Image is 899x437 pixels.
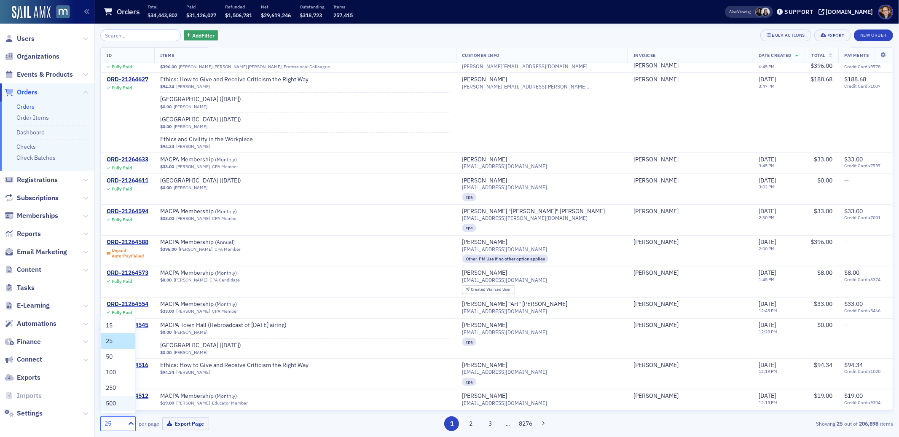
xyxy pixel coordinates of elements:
div: [PERSON_NAME] [462,392,507,400]
a: [PERSON_NAME] "Art" [PERSON_NAME] [462,300,567,308]
a: [PERSON_NAME] [633,239,679,246]
div: Fully Paid [112,85,132,91]
div: Other-PM Use if no other option applies [462,255,549,263]
span: Art Yonowitz [633,300,747,308]
a: [PERSON_NAME] [462,269,507,277]
span: [EMAIL_ADDRESS][DOMAIN_NAME] [462,246,547,252]
a: [GEOGRAPHIC_DATA] ([DATE]) [160,342,266,349]
div: Unpaid [112,248,144,259]
span: Viewing [730,9,751,15]
time: 3:47 PM [759,83,775,89]
span: Credit Card x1007 [844,83,887,89]
span: MACPA Membership [160,392,266,400]
span: $8.00 [817,269,832,276]
p: Items [333,4,353,10]
a: Dashboard [16,129,45,136]
span: $0.00 [160,185,172,190]
span: Content [17,265,41,274]
span: 250 [106,383,116,392]
span: Reports [17,229,41,239]
span: Credit Card x1020 [844,369,887,374]
button: 3 [483,416,497,431]
a: [PERSON_NAME] [179,247,212,252]
p: Refunded [225,4,252,10]
span: Profile [878,5,893,19]
p: Total [148,4,177,10]
div: CPA Member [212,308,239,314]
div: ORD-21264588 [107,239,148,246]
span: Total [812,52,826,58]
p: Outstanding [300,4,325,10]
a: MACPA Membership (Monthly) [160,300,266,308]
div: [PERSON_NAME] [633,362,679,369]
input: Search… [100,29,181,41]
a: Subscriptions [5,193,59,203]
a: ORD-21264627 [107,76,148,83]
span: 50 [106,352,113,361]
span: ( Monthly ) [215,208,237,214]
button: 8276 [518,416,533,431]
span: [DATE] [759,361,776,369]
a: [PERSON_NAME] [462,156,507,164]
a: E-Learning [5,301,50,310]
div: cpa [462,338,477,346]
span: $0.00 [160,330,172,335]
div: [PERSON_NAME] [462,322,507,329]
a: [PERSON_NAME] [462,76,507,83]
span: Michael Friedman [633,156,747,164]
div: Also [730,9,738,14]
div: CPA Member [212,164,239,169]
p: Paid [186,4,216,10]
a: [PERSON_NAME] [633,269,679,277]
span: ( Monthly ) [215,392,237,399]
a: [PERSON_NAME] [174,124,207,129]
a: [PERSON_NAME] [176,164,210,169]
button: [DOMAIN_NAME] [818,9,876,15]
a: Memberships [5,211,58,220]
span: Settings [17,409,43,418]
span: Events & Products [17,70,73,79]
time: 12:19 PM [759,368,777,374]
label: per page [139,420,159,427]
span: $33.00 [844,300,863,308]
span: MACPA Membership [160,300,266,308]
div: Fully Paid [112,217,132,223]
span: [EMAIL_ADDRESS][DOMAIN_NAME] [462,308,547,314]
span: MACPA Membership [160,239,266,246]
a: Ethics: How to Give and Receive Criticism the Right Way [160,362,309,369]
time: 3:03 PM [759,184,775,190]
a: Ethics: How to Give and Receive Criticism the Right Way [160,76,309,83]
span: ( Annual ) [215,239,235,245]
span: $396.00 [160,247,177,252]
span: Email Marketing [17,247,67,257]
a: ORD-21264611 [107,177,148,185]
div: Support [784,8,813,16]
time: 12:28 PM [759,329,777,335]
span: — [844,238,849,246]
span: Exports [17,373,40,382]
a: Registrations [5,175,58,185]
a: [PERSON_NAME] [633,156,679,164]
a: [PERSON_NAME] [PERSON_NAME] [PERSON_NAME] [179,64,282,70]
span: [DATE] [759,269,776,276]
a: Automations [5,319,56,328]
a: Finance [5,337,41,346]
div: Fully Paid [112,64,132,70]
button: AddFilter [184,30,218,41]
span: 15 [106,321,113,330]
p: Net [261,4,291,10]
a: MACPA Membership (Monthly) [160,392,266,400]
div: Fully Paid [112,186,132,192]
span: $0.00 [160,104,172,110]
a: [GEOGRAPHIC_DATA] ([DATE]) [160,116,266,123]
div: ORD-21264633 [107,156,148,164]
div: [PERSON_NAME] [462,239,507,246]
span: [PERSON_NAME][EMAIL_ADDRESS][PERSON_NAME][DOMAIN_NAME] [462,83,622,90]
span: $94.34 [160,144,174,149]
span: — [844,321,849,329]
div: cpa [462,193,477,201]
a: Check Batches [16,154,56,161]
span: [DATE] [759,177,776,184]
span: Credit Card x3374 [844,277,887,282]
